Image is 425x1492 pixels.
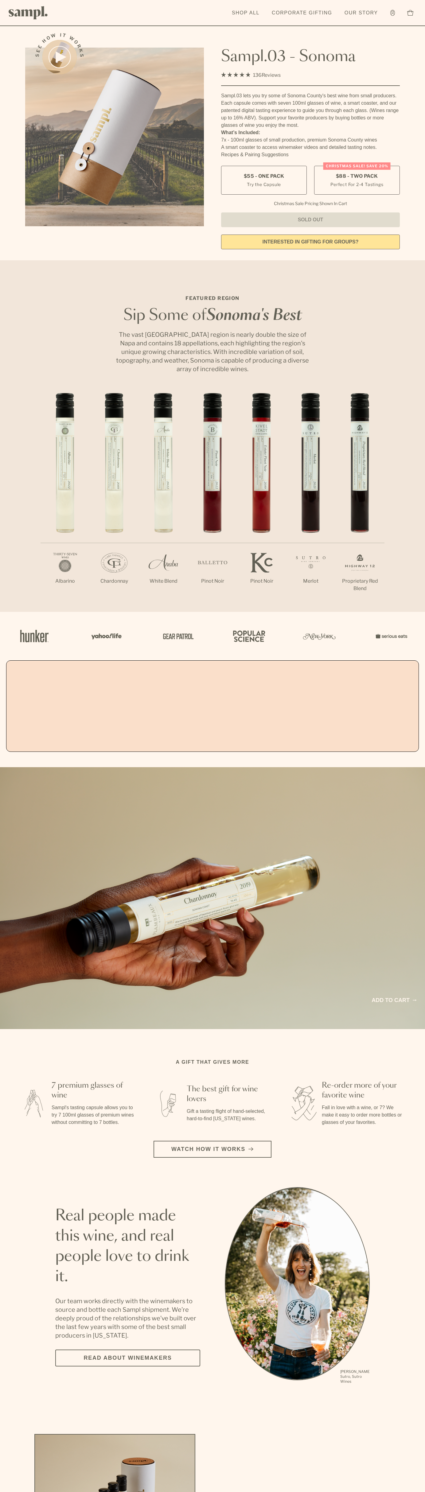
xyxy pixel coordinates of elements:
[187,1084,270,1104] h3: The best gift for wine lovers
[221,130,260,135] strong: What’s Included:
[158,623,195,649] img: Artboard_5_7fdae55a-36fd-43f7-8bfd-f74a06a2878e_x450.png
[154,1141,271,1158] button: Watch how it works
[253,72,262,78] span: 136
[221,92,400,129] div: Sampl.03 lets you try some of Sonoma County's best wine from small producers. Each capsule comes ...
[336,173,378,180] span: $88 - Two Pack
[221,144,400,151] li: A smart coaster to access winemaker videos and detailed tasting notes.
[301,623,338,649] img: Artboard_3_0b291449-6e8c-4d07-b2c2-3f3601a19cd1_x450.png
[90,577,139,585] p: Chardonnay
[322,1081,405,1100] h3: Re-order more of your favorite wine
[225,1187,370,1385] div: slide 1
[237,393,286,604] li: 5 / 7
[286,393,335,604] li: 6 / 7
[330,181,383,188] small: Perfect For 2-4 Tastings
[114,295,311,302] p: Featured Region
[187,1108,270,1122] p: Gift a tasting flight of hand-selected, hard-to-find [US_STATE] wines.
[114,330,311,373] p: The vast [GEOGRAPHIC_DATA] region is nearly double the size of Napa and contains 18 appellations,...
[221,151,400,158] li: Recipes & Pairing Suggestions
[55,1206,200,1287] h2: Real people made this wine, and real people love to drink it.
[341,6,381,20] a: Our Story
[340,1369,370,1384] p: [PERSON_NAME] Sutro, Sutro Wines
[9,6,48,19] img: Sampl logo
[230,623,267,649] img: Artboard_4_28b4d326-c26e-48f9-9c80-911f17d6414e_x450.png
[335,577,384,592] p: Proprietary Red Blend
[286,577,335,585] p: Merlot
[269,6,335,20] a: Corporate Gifting
[139,577,188,585] p: White Blend
[114,308,311,323] h2: Sip Some of
[139,393,188,604] li: 3 / 7
[372,623,409,649] img: Artboard_7_5b34974b-f019-449e-91fb-745f8d0877ee_x450.png
[372,996,416,1004] a: Add to cart
[52,1081,135,1100] h3: 7 premium glasses of wine
[41,577,90,585] p: Albarino
[221,71,281,79] div: 136Reviews
[335,393,384,612] li: 7 / 7
[229,6,263,20] a: Shop All
[247,181,281,188] small: Try the Capsule
[55,1297,200,1340] p: Our team works directly with the winemakers to source and bottle each Sampl shipment. We’re deepl...
[25,48,204,226] img: Sampl.03 - Sonoma
[237,577,286,585] p: Pinot Noir
[221,212,400,227] button: Sold Out
[221,235,400,249] a: interested in gifting for groups?
[52,1104,135,1126] p: Sampl's tasting capsule allows you to try 7 100ml glasses of premium wines without committing to ...
[206,308,302,323] em: Sonoma's Best
[322,1104,405,1126] p: Fall in love with a wine, or 7? We make it easy to order more bottles or glasses of your favorites.
[16,623,53,649] img: Artboard_1_c8cd28af-0030-4af1-819c-248e302c7f06_x450.png
[87,623,124,649] img: Artboard_6_04f9a106-072f-468a-bdd7-f11783b05722_x450.png
[55,1350,200,1366] a: Read about Winemakers
[41,393,90,604] li: 1 / 7
[176,1059,249,1066] h2: A gift that gives more
[323,162,391,170] div: Christmas SALE! Save 20%
[225,1187,370,1385] ul: carousel
[188,577,237,585] p: Pinot Noir
[244,173,284,180] span: $55 - One Pack
[42,40,77,74] button: See how it works
[271,201,350,206] li: Christmas Sale Pricing Shown In Cart
[221,48,400,66] h1: Sampl.03 - Sonoma
[188,393,237,604] li: 4 / 7
[90,393,139,604] li: 2 / 7
[262,72,281,78] span: Reviews
[221,136,400,144] li: 7x - 100ml glasses of small production, premium Sonoma County wines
